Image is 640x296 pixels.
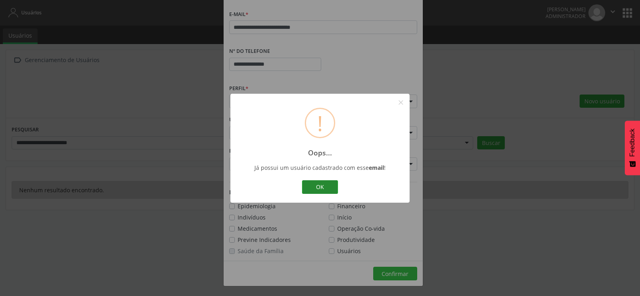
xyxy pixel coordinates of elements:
b: email [369,164,384,171]
span: Feedback [629,129,636,157]
button: Feedback - Mostrar pesquisa [625,121,640,175]
div: ! [317,109,323,137]
h2: Oops... [308,149,332,157]
div: Já possui um usuário cadastrado com esse ! [246,164,394,171]
button: OK [302,180,338,194]
button: Close this dialog [394,96,408,109]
